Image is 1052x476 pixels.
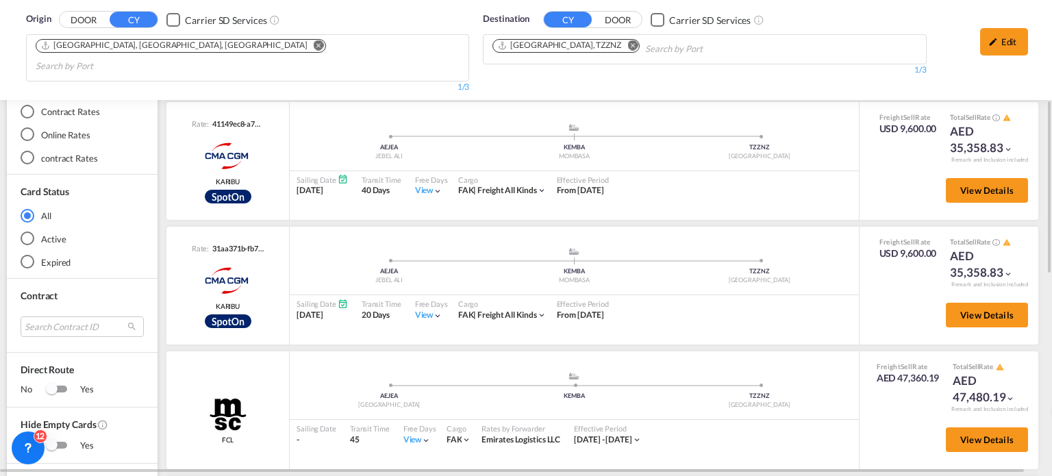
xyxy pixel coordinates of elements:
[537,310,547,320] md-icon: icon-chevron-down
[21,209,144,223] md-radio-button: All
[950,112,1018,123] div: Total Rate
[877,371,940,385] div: AED 47,360.19
[574,434,632,446] div: 01 Oct 2025 - 15 Oct 2025
[618,40,639,53] button: Remove
[60,12,108,28] button: DOOR
[21,383,46,397] span: No
[879,247,937,260] div: USD 9,600.00
[960,434,1014,445] span: View Details
[753,14,764,25] md-icon: Unchecked: Search for CY (Container Yard) services for all selected carriers.Checked : Search for...
[473,185,476,195] span: |
[433,186,442,196] md-icon: icon-chevron-down
[481,434,560,446] div: Emirates Logistics LLC
[297,185,348,197] div: [DATE]
[40,40,310,51] div: Press delete to remove this chip.
[433,311,442,321] md-icon: icon-chevron-down
[1003,145,1013,154] md-icon: icon-chevron-down
[966,238,977,246] span: Sell
[968,362,979,371] span: Sell
[297,423,336,434] div: Sailing Date
[462,435,471,444] md-icon: icon-chevron-down
[879,237,937,247] div: Freight Rate
[497,40,624,51] div: Press delete to remove this chip.
[403,423,436,434] div: Free Days
[481,267,666,276] div: KEMBA
[66,383,94,397] span: Yes
[415,175,448,185] div: Free Days
[1003,238,1011,247] md-icon: icon-alert
[297,267,481,276] div: AEJEA
[557,310,604,320] span: From [DATE]
[1003,114,1011,122] md-icon: icon-alert
[350,434,390,446] div: 45
[362,175,401,185] div: Transit Time
[903,238,915,246] span: Sell
[297,143,481,152] div: AEJEA
[216,301,240,311] span: KARIBU
[879,112,937,122] div: Freight Rate
[667,267,852,276] div: TZZNZ
[269,14,280,25] md-icon: Unchecked: Search for CY (Container Yard) services for all selected carriers.Checked : Search for...
[21,185,69,199] div: Card Status
[1001,113,1011,123] button: icon-alert
[669,14,751,27] div: Carrier SD Services
[901,362,912,371] span: Sell
[350,423,390,434] div: Transit Time
[415,310,443,321] div: Viewicon-chevron-down
[667,143,852,152] div: TZZNZ
[297,175,348,185] div: Sailing Date
[632,435,642,444] md-icon: icon-chevron-down
[97,419,108,430] md-icon: Activate this filter to exclude rate cards without rates.
[192,118,210,129] span: Rate:
[205,314,251,328] div: Rollable available
[941,405,1038,413] div: Remark and Inclusion included
[447,434,462,444] span: FAK
[26,12,51,26] span: Origin
[667,401,852,410] div: [GEOGRAPHIC_DATA]
[473,310,476,320] span: |
[877,362,940,371] div: Freight Rate
[988,37,998,47] md-icon: icon-pencil
[950,237,1018,248] div: Total Rate
[1001,238,1011,248] button: icon-alert
[338,299,348,309] md-icon: Schedules Available
[185,14,266,27] div: Carrier SD Services
[421,436,431,445] md-icon: icon-chevron-down
[458,185,537,197] div: freight all kinds
[415,185,443,197] div: Viewicon-chevron-down
[34,35,462,77] md-chips-wrap: Chips container. Use arrow keys to select chips.
[205,314,251,328] img: CMA_CGM_Spot.png
[209,118,264,129] div: 41149ec8-a7e5-4d81-ba82-895663ecc107.e5514a9f-5746-3268-b9df-89cbf62d3cb0
[297,276,481,285] div: JEBEL ALI
[990,113,1000,123] button: Spot Rates are dynamic & can fluctuate with time
[996,363,1004,371] md-icon: icon-alert
[193,264,262,298] img: CMACGM Spot
[21,255,144,268] md-radio-button: Expired
[193,139,262,173] img: CMACGM Spot
[980,28,1028,55] div: icon-pencilEdit
[26,82,469,93] div: 1/3
[566,248,582,255] md-icon: assets/icons/custom/ship-fill.svg
[338,174,348,184] md-icon: Schedules Available
[566,373,582,379] md-icon: assets/icons/custom/ship-fill.svg
[537,186,547,195] md-icon: icon-chevron-down
[557,185,604,195] span: From [DATE]
[950,248,1018,281] div: AED 35,358.83
[490,35,781,60] md-chips-wrap: Chips container. Use arrow keys to select chips.
[297,310,348,321] div: [DATE]
[205,190,251,203] img: CMA_CGM_Spot.png
[946,178,1028,203] button: View Details
[458,310,478,320] span: FAK
[458,185,478,195] span: FAK
[481,276,666,285] div: MOMBASA
[1005,394,1015,403] md-icon: icon-chevron-down
[297,401,481,410] div: [GEOGRAPHIC_DATA]
[481,152,666,161] div: MOMBASA
[557,185,604,197] div: From 01 Oct 2025
[447,423,472,434] div: Cargo
[222,435,234,444] span: FCL
[667,392,852,401] div: TZZNZ
[21,290,58,301] span: Contract
[994,362,1004,373] button: icon-alert
[941,156,1038,164] div: Remark and Inclusion included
